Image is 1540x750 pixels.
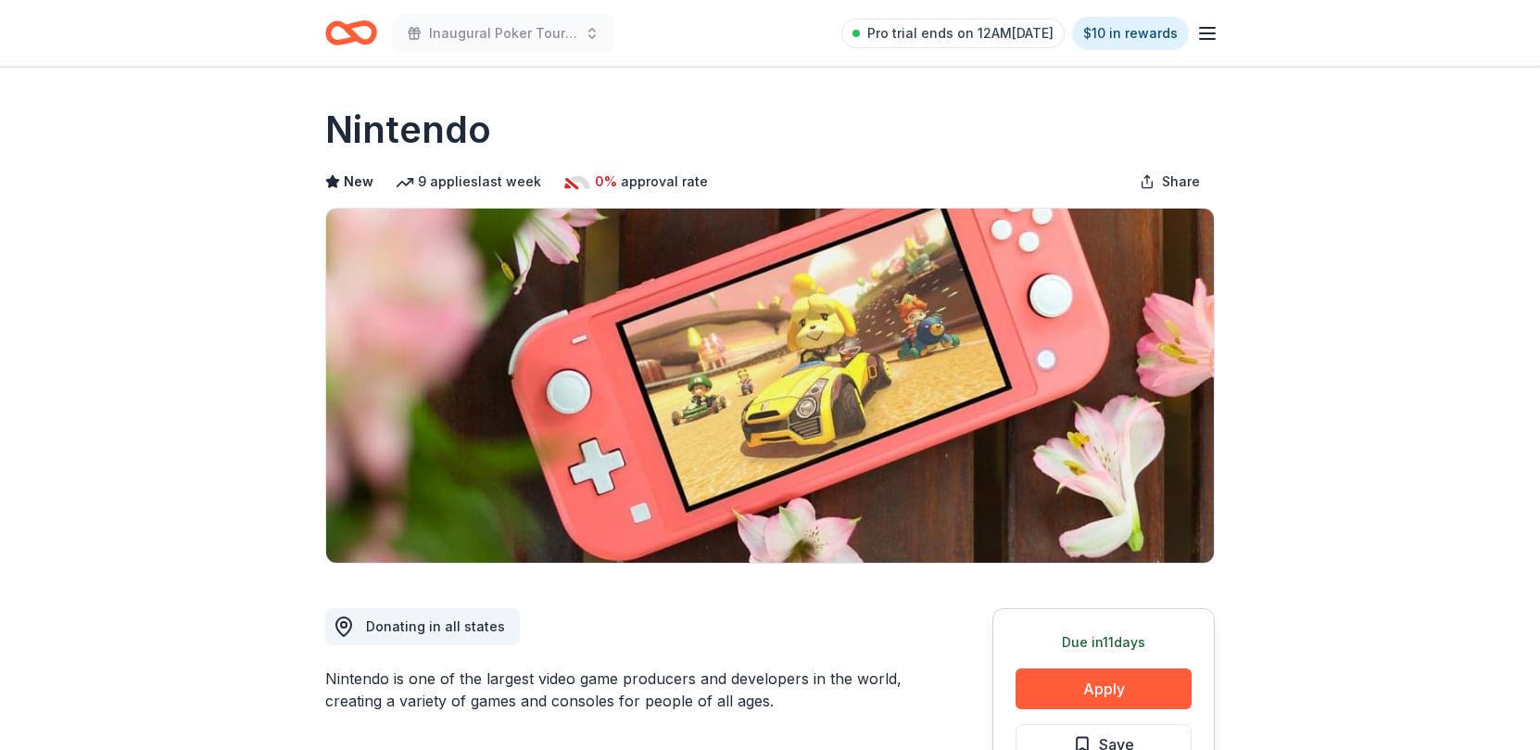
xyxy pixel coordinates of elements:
[1016,631,1192,654] div: Due in 11 days
[326,209,1214,563] img: Image for Nintendo
[429,22,577,44] span: Inaugural Poker Tournament and Silent Auction
[621,171,708,193] span: approval rate
[1016,668,1192,709] button: Apply
[1072,17,1189,50] a: $10 in rewards
[841,19,1065,48] a: Pro trial ends on 12AM[DATE]
[867,22,1054,44] span: Pro trial ends on 12AM[DATE]
[1125,163,1215,200] button: Share
[325,104,491,156] h1: Nintendo
[366,618,505,634] span: Donating in all states
[392,15,614,52] button: Inaugural Poker Tournament and Silent Auction
[595,171,617,193] span: 0%
[1162,171,1200,193] span: Share
[344,171,373,193] span: New
[325,11,377,55] a: Home
[396,171,541,193] div: 9 applies last week
[325,667,903,712] div: Nintendo is one of the largest video game producers and developers in the world, creating a varie...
